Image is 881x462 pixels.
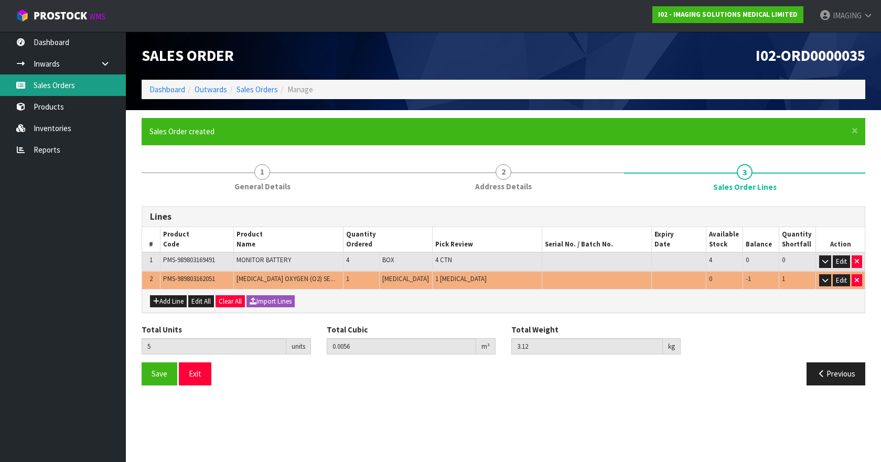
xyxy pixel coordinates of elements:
[382,255,394,264] span: BOX
[150,295,187,308] button: Add Line
[163,274,215,283] span: PMS-989803162051
[651,227,706,252] th: Expiry Date
[779,227,816,252] th: Quantity Shortfall
[709,274,712,283] span: 0
[142,324,182,335] label: Total Units
[152,369,167,379] span: Save
[496,164,511,180] span: 2
[234,181,291,192] span: General Details
[149,126,214,136] span: Sales Order created
[237,274,335,283] span: [MEDICAL_DATA] OXYGEN (O2) SE...
[782,255,785,264] span: 0
[327,338,477,354] input: Total Cubic
[737,164,753,180] span: 3
[142,338,286,354] input: Total Units
[16,9,29,22] img: cube-alt.png
[833,274,850,287] button: Edit
[327,324,368,335] label: Total Cubic
[833,10,862,20] span: IMAGING
[542,227,651,252] th: Serial No. / Batch No.
[89,12,105,22] small: WMS
[149,274,153,283] span: 2
[475,181,532,192] span: Address Details
[346,274,349,283] span: 1
[435,255,452,264] span: 4 CTN
[746,255,749,264] span: 0
[782,274,785,283] span: 1
[382,274,429,283] span: [MEDICAL_DATA]
[163,255,215,264] span: PMS-989803169491
[343,227,432,252] th: Quantity Ordered
[852,123,858,138] span: ×
[746,274,751,283] span: -1
[833,255,850,268] button: Edit
[142,46,234,65] span: Sales Order
[432,227,542,252] th: Pick Review
[237,255,291,264] span: MONITOR BATTERY
[709,255,712,264] span: 4
[658,10,798,19] strong: I02 - IMAGING SOLUTIONS MEDICAL LIMITED
[286,338,311,355] div: units
[142,198,865,393] span: Sales Order Lines
[142,362,177,385] button: Save
[246,295,295,308] button: Import Lines
[142,227,160,252] th: #
[807,362,865,385] button: Previous
[237,84,278,94] a: Sales Orders
[435,274,487,283] span: 1 [MEDICAL_DATA]
[511,338,663,354] input: Total Weight
[34,9,87,23] span: ProStock
[179,362,211,385] button: Exit
[216,295,245,308] button: Clear All
[743,227,779,252] th: Balance
[149,255,153,264] span: 1
[254,164,270,180] span: 1
[149,84,185,94] a: Dashboard
[663,338,681,355] div: kg
[756,46,865,65] span: I02-ORD0000035
[150,212,857,222] h3: Lines
[816,227,865,252] th: Action
[511,324,558,335] label: Total Weight
[706,227,743,252] th: Available Stock
[160,227,233,252] th: Product Code
[476,338,496,355] div: m³
[195,84,227,94] a: Outwards
[713,181,777,192] span: Sales Order Lines
[346,255,349,264] span: 4
[287,84,313,94] span: Manage
[233,227,343,252] th: Product Name
[188,295,214,308] button: Edit All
